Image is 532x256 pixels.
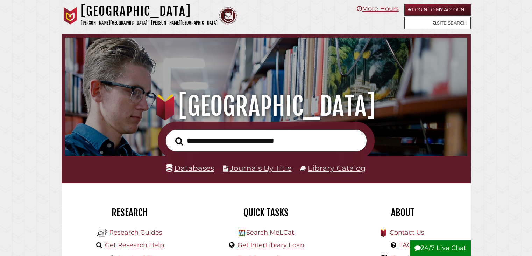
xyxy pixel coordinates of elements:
[172,135,187,147] button: Search
[73,91,459,122] h1: [GEOGRAPHIC_DATA]
[399,241,416,249] a: FAQs
[239,230,245,236] img: Hekman Library Logo
[166,163,214,173] a: Databases
[203,207,329,218] h2: Quick Tasks
[105,241,164,249] a: Get Research Help
[81,19,218,27] p: [PERSON_NAME][GEOGRAPHIC_DATA] | [PERSON_NAME][GEOGRAPHIC_DATA]
[357,5,399,13] a: More Hours
[175,137,183,145] i: Search
[404,4,471,16] a: Login to My Account
[237,241,304,249] a: Get InterLibrary Loan
[81,4,218,19] h1: [GEOGRAPHIC_DATA]
[404,17,471,29] a: Site Search
[308,163,366,173] a: Library Catalog
[340,207,466,218] h2: About
[109,229,162,236] a: Research Guides
[219,7,237,25] img: Calvin Theological Seminary
[62,7,79,25] img: Calvin University
[97,228,107,238] img: Hekman Library Logo
[390,229,424,236] a: Contact Us
[230,163,292,173] a: Journals By Title
[246,229,294,236] a: Search MeLCat
[67,207,193,218] h2: Research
